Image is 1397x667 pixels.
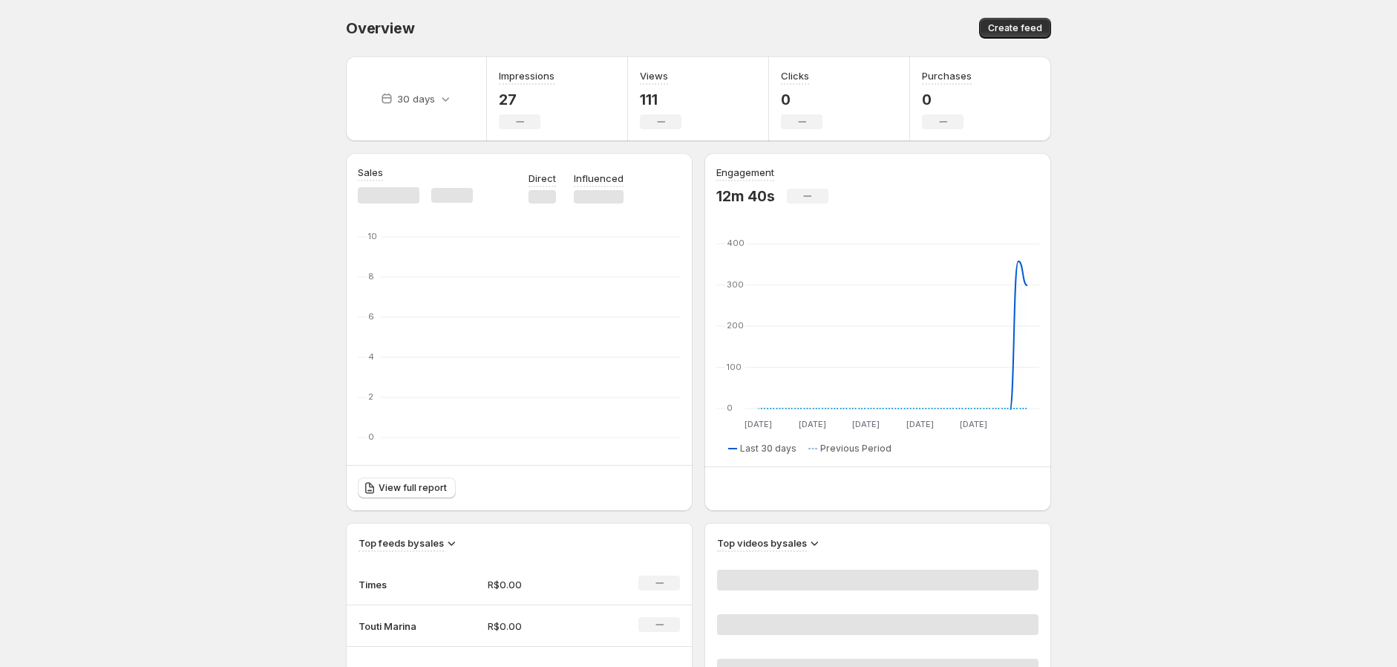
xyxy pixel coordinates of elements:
[488,577,593,592] p: R$0.00
[716,187,775,205] p: 12m 40s
[781,68,809,83] h3: Clicks
[781,91,822,108] p: 0
[922,68,972,83] h3: Purchases
[368,351,374,362] text: 4
[358,165,383,180] h3: Sales
[727,238,745,248] text: 400
[716,165,774,180] h3: Engagement
[529,171,556,186] p: Direct
[640,91,681,108] p: 111
[640,68,668,83] h3: Views
[368,391,373,402] text: 2
[960,419,987,429] text: [DATE]
[727,279,744,290] text: 300
[740,443,796,455] span: Last 30 days
[906,419,934,429] text: [DATE]
[368,231,377,241] text: 10
[359,536,444,550] h3: Top feeds by sales
[359,619,433,634] p: Touti Marina
[359,577,433,592] p: Times
[988,22,1042,34] span: Create feed
[922,91,972,108] p: 0
[368,432,374,442] text: 0
[397,91,435,106] p: 30 days
[368,311,374,322] text: 6
[727,320,744,331] text: 200
[820,443,891,455] span: Previous Period
[499,91,554,108] p: 27
[379,482,447,494] span: View full report
[727,403,733,413] text: 0
[358,478,456,498] a: View full report
[799,419,826,429] text: [DATE]
[717,536,807,550] h3: Top videos by sales
[574,171,624,186] p: Influenced
[346,19,414,37] span: Overview
[727,362,742,372] text: 100
[488,619,593,634] p: R$0.00
[368,271,374,282] text: 8
[852,419,880,429] text: [DATE]
[745,419,772,429] text: [DATE]
[979,18,1051,39] button: Create feed
[499,68,554,83] h3: Impressions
